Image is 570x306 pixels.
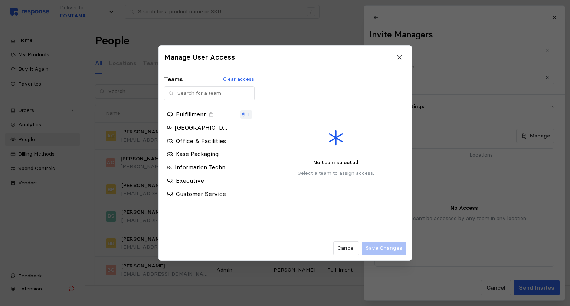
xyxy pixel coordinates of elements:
[313,159,358,167] p: No team selected
[176,110,206,119] p: Fulfillment
[175,123,229,132] p: [GEOGRAPHIC_DATA]
[223,75,255,84] button: Clear access
[242,110,249,119] div: 1
[174,163,229,172] p: Information Technology
[337,244,355,252] p: Cancel
[176,189,226,199] p: Customer Service
[176,136,226,146] p: Office & Facilities
[177,87,250,100] input: Search for a team
[176,176,204,185] p: Executive
[223,75,254,83] p: Clear access
[297,169,374,177] p: Select a team to assign access.
[333,241,359,255] button: Cancel
[164,52,235,62] h3: Manage User Access
[164,74,183,84] p: Teams
[176,150,218,159] p: Kase Packaging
